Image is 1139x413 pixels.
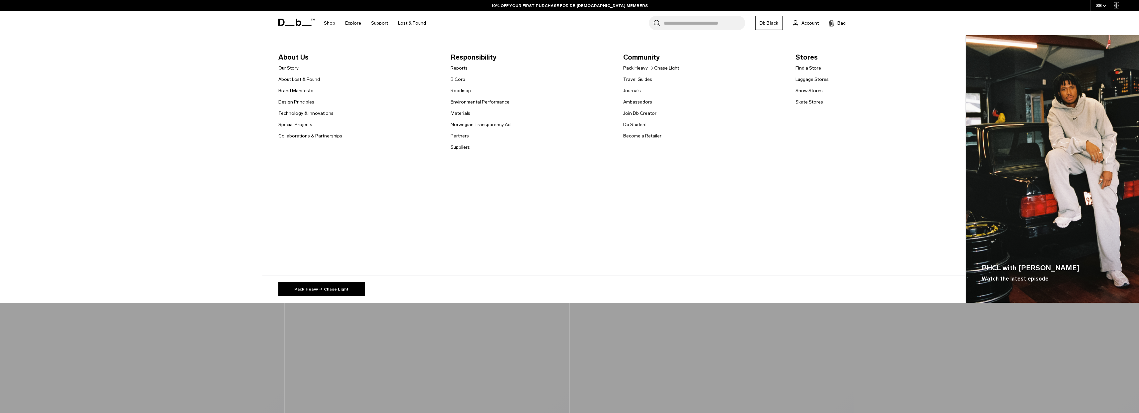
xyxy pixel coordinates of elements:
[793,19,819,27] a: Account
[451,144,470,151] a: Suppliers
[278,76,320,83] a: About Lost & Found
[451,65,468,72] a: Reports
[623,65,679,72] a: Pack Heavy → Chase Light
[801,20,819,27] span: Account
[982,263,1079,273] span: PHCL with [PERSON_NAME]
[829,19,846,27] button: Bag
[451,87,471,94] a: Roadmap
[982,275,1049,283] span: Watch the latest episode
[795,76,829,83] a: Luggage Stores
[623,76,652,83] a: Travel Guides
[755,16,783,30] a: Db Black
[278,52,440,63] span: About Us
[451,99,509,105] a: Environmental Performance
[451,52,613,63] span: Responsibility
[837,20,846,27] span: Bag
[795,65,821,72] a: Find a Store
[345,11,361,35] a: Explore
[278,87,314,94] a: Brand Manifesto
[623,121,647,128] a: Db Student
[795,52,957,63] span: Stores
[319,11,431,35] nav: Main Navigation
[278,65,299,72] a: Our Story
[623,87,641,94] a: Journals
[451,76,465,83] a: B Corp
[623,110,656,117] a: Join Db Creator
[278,121,312,128] a: Special Projects
[324,11,335,35] a: Shop
[278,110,334,117] a: Technology & Innovations
[623,99,652,105] a: Ambassadors
[623,132,661,139] a: Become a Retailer
[623,52,785,63] span: Community
[451,121,512,128] a: Norwegian Transparency Act
[451,110,470,117] a: Materials
[795,99,823,105] a: Skate Stores
[398,11,426,35] a: Lost & Found
[795,87,823,94] a: Snow Stores
[492,3,648,9] a: 10% OFF YOUR FIRST PURCHASE FOR DB [DEMOGRAPHIC_DATA] MEMBERS
[278,282,365,296] a: Pack Heavy → Chase Light
[451,132,469,139] a: Partners
[371,11,388,35] a: Support
[278,99,314,105] a: Design Principles
[278,132,342,139] a: Collaborations & Partnerships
